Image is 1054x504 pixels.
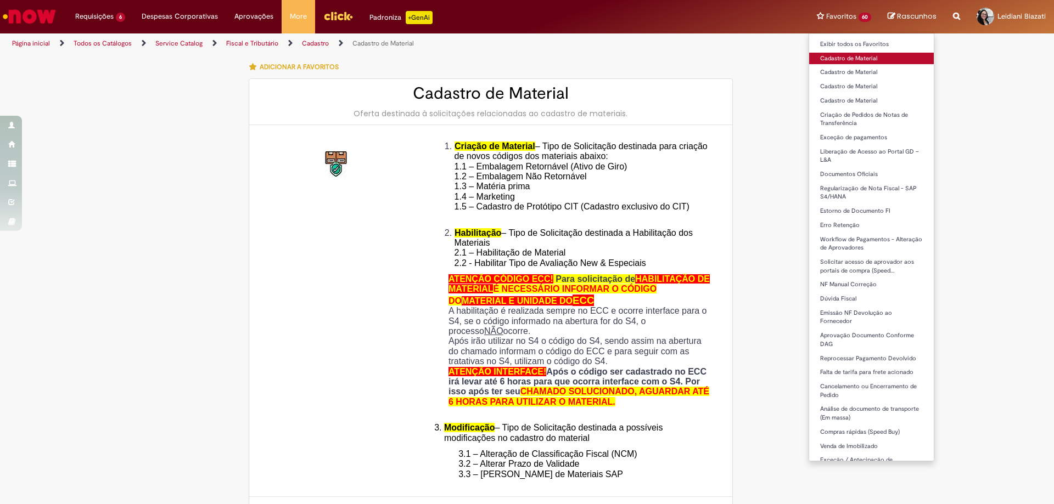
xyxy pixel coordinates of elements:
[809,330,934,350] a: Aprovação Documento Conforme DAG
[809,132,934,144] a: Exceção de pagamentos
[75,11,114,22] span: Requisições
[826,11,856,22] span: Favoritos
[455,141,535,151] span: Criação de Material
[155,39,203,48] a: Service Catalog
[260,84,721,103] h2: Cadastro de Material
[290,11,307,22] span: More
[323,8,353,24] img: click_logo_yellow_360x200.png
[556,274,635,284] span: Para solicitação de
[809,279,934,291] a: NF Manual Correção
[142,11,218,22] span: Despesas Corporativas
[809,146,934,166] a: Liberação de Acesso ao Portal GD – L&A
[809,366,934,378] a: Falta de tarifa para frete acionado
[809,81,934,93] a: Cadastro de Material
[809,53,934,65] a: Cadastro de Material
[369,11,433,24] div: Padroniza
[8,33,694,54] ul: Trilhas de página
[260,63,339,71] span: Adicionar a Favoritos
[809,234,934,254] a: Workflow de Pagamentos - Alteração de Aprovadores
[809,426,934,438] a: Compras rápidas (Speed Buy)
[448,284,657,305] span: É NECESSÁRIO INFORMAR O CÓDIGO DO
[319,147,355,182] img: Cadastro de Material
[448,367,709,406] strong: Após o código ser cadastrado no ECC irá levar até 6 horas para que ocorra interface com o S4. Por...
[226,39,278,48] a: Fiscal e Tributário
[458,449,637,479] span: 3.1 – Alteração de Classificação Fiscal (NCM) 3.2 – Alterar Prazo de Validade 3.3 – [PERSON_NAME]...
[897,11,937,21] span: Rascunhos
[352,39,414,48] a: Cadastro de Material
[573,295,594,306] span: ECC
[444,423,495,432] span: Modificação
[809,307,934,327] a: Emissão NF Devolução ao Fornecedor
[74,39,132,48] a: Todos os Catálogos
[809,205,934,217] a: Estorno de Documento FI
[448,306,713,336] p: A habilitação é realizada sempre no ECC e ocorre interface para o S4, se o código informado na ab...
[997,12,1046,21] span: Leidiani Biazati
[12,39,50,48] a: Página inicial
[809,440,934,452] a: Venda de Imobilizado
[448,387,709,406] span: CHAMADO SOLUCIONADO, AGUARDAR ATÉ 6 HORAS PARA UTILIZAR O MATERIAL.
[888,12,937,22] a: Rascunhos
[448,367,546,376] span: ATENÇÃO INTERFACE!
[455,228,693,268] span: – Tipo de Solicitação destinada a Habilitação dos Materiais 2.1 – Habilitação de Material 2.2 - H...
[448,274,710,293] span: HABILITAÇÃO DE MATERIAL
[455,228,501,237] span: Habilitação
[809,66,934,78] a: Cadastro de Material
[809,293,934,305] a: Dúvida Fiscal
[455,141,708,222] span: – Tipo de Solicitação destinada para criação de novos códigos dos materiais abaixo: 1.1 – Embalag...
[484,326,503,336] u: NÃO
[302,39,329,48] a: Cadastro
[448,336,713,366] p: Após irão utilizar no S4 o código do S4, sendo assim na abertura do chamado informam o código do ...
[809,38,934,50] a: Exibir todos os Favoritos
[809,95,934,107] a: Cadastro de Material
[260,108,721,119] div: Oferta destinada à solicitações relacionadas ao cadastro de materiais.
[234,11,273,22] span: Aprovações
[859,13,871,22] span: 60
[462,296,573,305] span: MATERIAL E UNIDADE DO
[809,454,934,474] a: Exceção / Antecipação de Pagamento
[809,168,934,180] a: Documentos Oficiais
[809,33,934,461] ul: Favoritos
[406,11,433,24] p: +GenAi
[809,403,934,423] a: Análise de documento de transporte (Em massa)
[249,55,345,78] button: Adicionar a Favoritos
[809,109,934,129] a: Criação de Pedidos de Notas de Transferência
[809,183,934,203] a: Regularização de Nota Fiscal - SAP S4/HANA
[809,219,934,231] a: Erro Retenção
[809,381,934,401] a: Cancelamento ou Encerramento de Pedido
[1,5,58,27] img: ServiceNow
[809,256,934,276] a: Solicitar acesso de aprovador aos portais de compra (Speed…
[809,353,934,365] a: Reprocessar Pagamento Devolvido
[448,274,553,284] span: ATENÇÃO CÓDIGO ECC!
[116,13,125,22] span: 6
[444,423,713,443] li: – Tipo de Solicitação destinada a possíveis modificações no cadastro do material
